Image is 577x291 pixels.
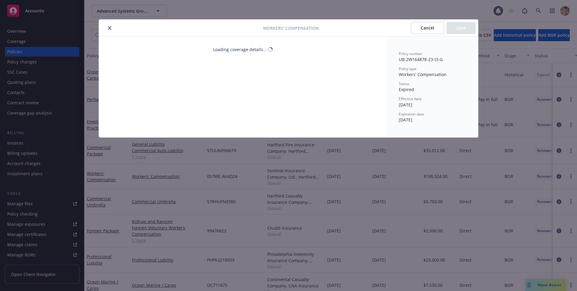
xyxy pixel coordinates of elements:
[411,22,444,34] button: Cancel
[399,81,409,86] span: Status
[213,46,267,53] div: Loading coverage details...
[263,25,319,31] span: Workers' Compensation
[399,87,414,92] span: Expired
[399,112,424,117] span: Expiration date
[106,24,113,32] button: close
[399,57,443,62] span: UB-2W164878-23-I3-G
[399,102,412,108] span: [DATE]
[399,51,423,56] span: Policy number
[399,117,412,123] span: [DATE]
[399,96,422,101] span: Effective date
[399,66,417,71] span: Policy type
[399,72,447,77] span: Workers' Compensation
